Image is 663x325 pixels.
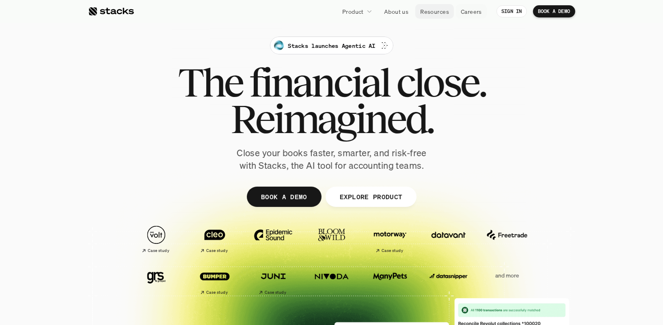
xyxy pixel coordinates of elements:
h2: Case study [148,248,169,253]
a: Resources [415,4,454,19]
span: The [178,64,242,101]
a: BOOK A DEMO [246,187,321,207]
span: financial [249,64,389,101]
a: Case study [190,263,240,298]
span: close. [396,64,486,101]
a: Case study [365,222,415,257]
p: Close your books faster, smarter, and risk-free with Stacks, the AI tool for accounting teams. [230,147,433,172]
p: SIGN IN [501,9,522,14]
p: About us [384,7,408,16]
p: Careers [461,7,482,16]
a: Privacy Policy [96,188,132,194]
h2: Case study [206,290,228,295]
a: Case study [248,263,298,298]
a: Careers [456,4,487,19]
a: BOOK A DEMO [533,5,575,17]
a: About us [379,4,413,19]
a: Case study [131,222,181,257]
a: SIGN IN [497,5,527,17]
p: BOOK A DEMO [538,9,570,14]
p: EXPLORE PRODUCT [339,191,402,202]
h2: Case study [382,248,403,253]
a: Case study [190,222,240,257]
p: Product [342,7,364,16]
h2: Case study [206,248,228,253]
h2: Case study [265,290,286,295]
a: Stacks launches Agentic AI [270,37,393,54]
p: BOOK A DEMO [261,191,307,202]
p: Resources [420,7,449,16]
p: and more [482,272,532,279]
p: Stacks launches Agentic AI [288,41,375,50]
a: EXPLORE PRODUCT [325,187,417,207]
span: Reimagined. [230,101,433,137]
